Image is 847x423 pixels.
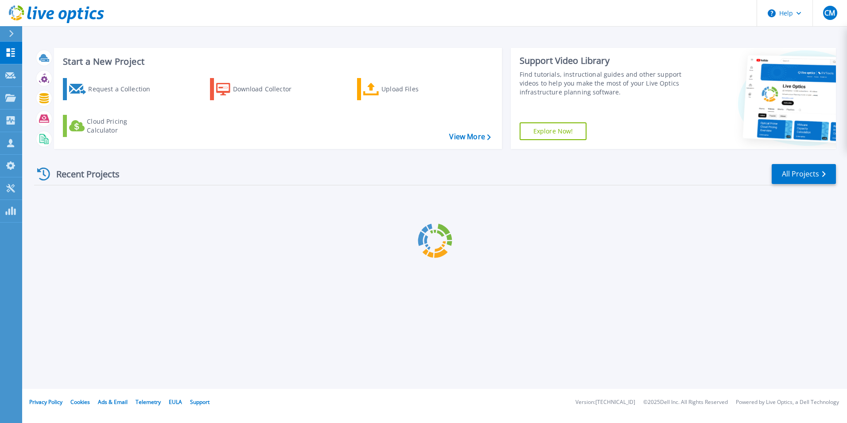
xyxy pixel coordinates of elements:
li: Version: [TECHNICAL_ID] [575,399,635,405]
a: Upload Files [357,78,456,100]
div: Upload Files [381,80,452,98]
div: Request a Collection [88,80,159,98]
div: Recent Projects [34,163,132,185]
a: View More [449,133,490,141]
h3: Start a New Project [63,57,490,67]
a: Download Collector [210,78,309,100]
a: Telemetry [136,398,161,406]
li: © 2025 Dell Inc. All Rights Reserved [643,399,728,405]
div: Download Collector [233,80,304,98]
div: Cloud Pricing Calculator [87,117,158,135]
a: Request a Collection [63,78,162,100]
a: Cloud Pricing Calculator [63,115,162,137]
a: All Projects [772,164,836,184]
div: Support Video Library [520,55,685,67]
span: CM [824,9,835,16]
a: Privacy Policy [29,398,62,406]
div: Find tutorials, instructional guides and other support videos to help you make the most of your L... [520,70,685,97]
li: Powered by Live Optics, a Dell Technology [736,399,839,405]
a: Support [190,398,210,406]
a: EULA [169,398,182,406]
a: Explore Now! [520,122,587,140]
a: Cookies [70,398,90,406]
a: Ads & Email [98,398,128,406]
